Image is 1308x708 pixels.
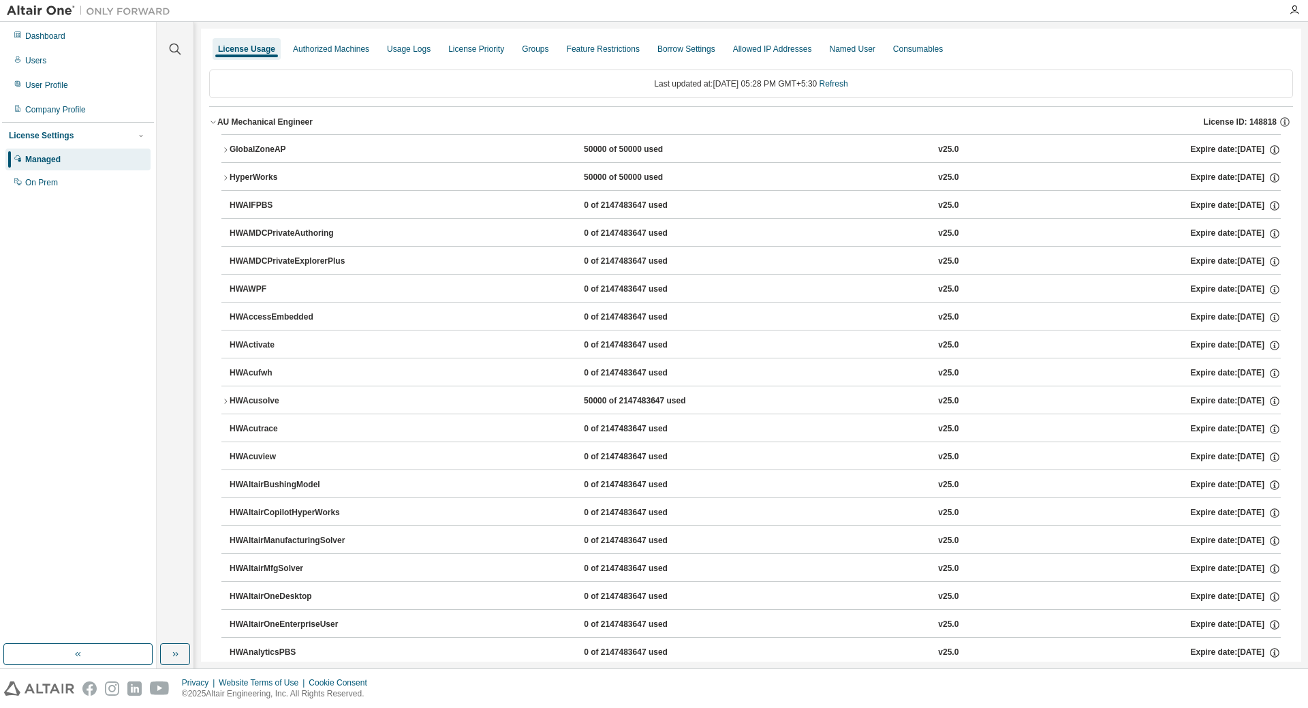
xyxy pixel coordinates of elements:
div: Feature Restrictions [567,44,640,55]
div: HWAcutrace [230,423,352,435]
div: v25.0 [938,563,959,575]
div: Expire date: [DATE] [1191,619,1281,631]
button: HWAltairMfgSolver0 of 2147483647 usedv25.0Expire date:[DATE] [230,554,1281,584]
button: HWAcufwh0 of 2147483647 usedv25.0Expire date:[DATE] [230,358,1281,388]
img: Altair One [7,4,177,18]
div: v25.0 [938,535,959,547]
div: License Settings [9,130,74,141]
div: 0 of 2147483647 used [584,563,706,575]
div: HWAltairOneDesktop [230,591,352,603]
div: Users [25,55,46,66]
div: Expire date: [DATE] [1191,591,1281,603]
div: Company Profile [25,104,86,115]
div: 0 of 2147483647 used [584,619,706,631]
button: HWAIFPBS0 of 2147483647 usedv25.0Expire date:[DATE] [230,191,1281,221]
div: 0 of 2147483647 used [584,591,706,603]
div: 50000 of 50000 used [584,172,706,184]
div: Expire date: [DATE] [1191,339,1281,352]
button: HWAnalyticsPBS0 of 2147483647 usedv25.0Expire date:[DATE] [230,638,1281,668]
div: GlobalZoneAP [230,144,352,156]
div: v25.0 [938,283,959,296]
div: License Usage [218,44,275,55]
div: 0 of 2147483647 used [584,535,706,547]
div: HWAIFPBS [230,200,352,212]
p: © 2025 Altair Engineering, Inc. All Rights Reserved. [182,688,375,700]
div: HWAcusolve [230,395,352,407]
div: HWAltairMfgSolver [230,563,352,575]
div: User Profile [25,80,68,91]
div: 0 of 2147483647 used [584,256,706,268]
img: linkedin.svg [127,681,142,696]
div: 0 of 2147483647 used [584,507,706,519]
div: 0 of 2147483647 used [584,423,706,435]
div: Groups [522,44,548,55]
div: v25.0 [938,591,959,603]
button: AU Mechanical EngineerLicense ID: 148818 [209,107,1293,137]
div: HWAMDCPrivateAuthoring [230,228,352,240]
div: Borrow Settings [657,44,715,55]
div: v25.0 [938,395,959,407]
div: 0 of 2147483647 used [584,200,706,212]
button: HWActivate0 of 2147483647 usedv25.0Expire date:[DATE] [230,330,1281,360]
div: v25.0 [938,367,959,380]
img: altair_logo.svg [4,681,74,696]
div: 0 of 2147483647 used [584,367,706,380]
div: 0 of 2147483647 used [584,283,706,296]
div: Expire date: [DATE] [1191,228,1281,240]
div: HWActivate [230,339,352,352]
div: 0 of 2147483647 used [584,339,706,352]
div: Cookie Consent [309,677,375,688]
div: Named User [829,44,875,55]
button: HyperWorks50000 of 50000 usedv25.0Expire date:[DATE] [221,163,1281,193]
button: GlobalZoneAP50000 of 50000 usedv25.0Expire date:[DATE] [221,135,1281,165]
div: On Prem [25,177,58,188]
div: Expire date: [DATE] [1191,535,1281,547]
div: Website Terms of Use [219,677,309,688]
button: HWAMDCPrivateAuthoring0 of 2147483647 usedv25.0Expire date:[DATE] [230,219,1281,249]
div: HWAMDCPrivateExplorerPlus [230,256,352,268]
div: Expire date: [DATE] [1191,647,1281,659]
div: v25.0 [938,479,959,491]
div: Managed [25,154,61,165]
button: HWAltairCopilotHyperWorks0 of 2147483647 usedv25.0Expire date:[DATE] [230,498,1281,528]
div: Expire date: [DATE] [1191,256,1281,268]
div: v25.0 [938,507,959,519]
div: v25.0 [938,451,959,463]
div: Expire date: [DATE] [1191,283,1281,296]
div: Expire date: [DATE] [1191,507,1281,519]
div: Dashboard [25,31,65,42]
div: 0 of 2147483647 used [584,311,706,324]
div: v25.0 [938,619,959,631]
div: HWAWPF [230,283,352,296]
div: Expire date: [DATE] [1191,172,1281,184]
button: HWAcuview0 of 2147483647 usedv25.0Expire date:[DATE] [230,442,1281,472]
div: License Priority [448,44,504,55]
div: v25.0 [938,311,959,324]
div: v25.0 [938,256,959,268]
button: HWAcutrace0 of 2147483647 usedv25.0Expire date:[DATE] [230,414,1281,444]
div: Expire date: [DATE] [1191,423,1281,435]
div: Authorized Machines [293,44,369,55]
div: HyperWorks [230,172,352,184]
div: 0 of 2147483647 used [584,451,706,463]
div: 0 of 2147483647 used [584,479,706,491]
button: HWAWPF0 of 2147483647 usedv25.0Expire date:[DATE] [230,275,1281,305]
img: instagram.svg [105,681,119,696]
div: HWAltairOneEnterpriseUser [230,619,352,631]
div: Expire date: [DATE] [1191,451,1281,463]
div: HWAcufwh [230,367,352,380]
div: Allowed IP Addresses [733,44,812,55]
button: HWAMDCPrivateExplorerPlus0 of 2147483647 usedv25.0Expire date:[DATE] [230,247,1281,277]
div: Privacy [182,677,219,688]
div: Expire date: [DATE] [1191,479,1281,491]
div: Last updated at: [DATE] 05:28 PM GMT+5:30 [209,70,1293,98]
div: 50000 of 2147483647 used [584,395,706,407]
div: AU Mechanical Engineer [217,117,313,127]
div: HWAltairManufacturingSolver [230,535,352,547]
div: Consumables [893,44,943,55]
div: v25.0 [938,172,959,184]
div: Expire date: [DATE] [1191,367,1281,380]
div: Usage Logs [387,44,431,55]
button: HWAltairOneEnterpriseUser0 of 2147483647 usedv25.0Expire date:[DATE] [230,610,1281,640]
span: License ID: 148818 [1204,117,1277,127]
